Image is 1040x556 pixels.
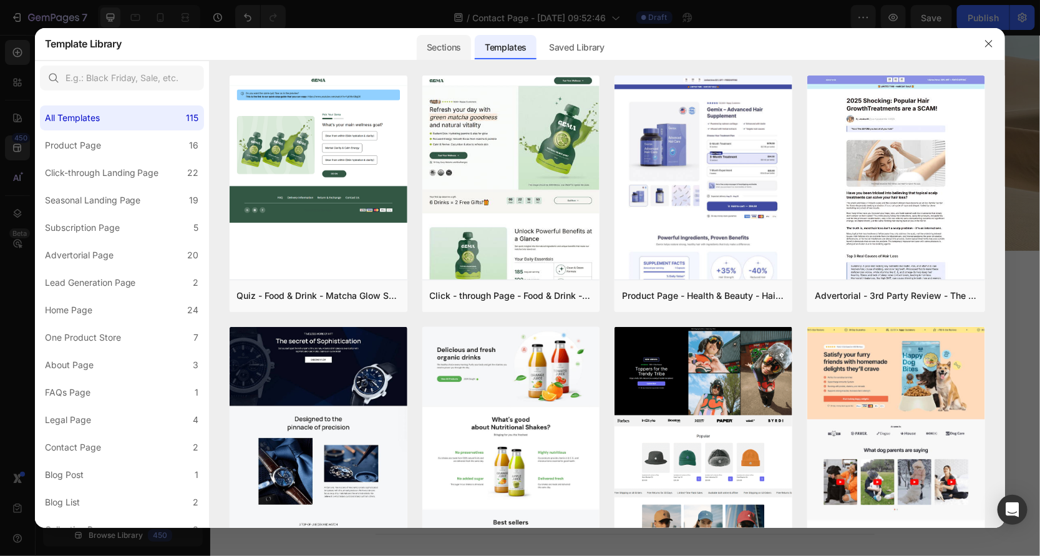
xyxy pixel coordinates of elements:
[190,138,199,153] div: 16
[45,165,159,180] div: Click-through Landing Page
[45,193,141,208] div: Seasonal Landing Page
[190,193,199,208] div: 19
[230,76,407,223] img: quiz-1.png
[193,412,199,427] div: 4
[188,248,199,263] div: 20
[187,110,199,125] div: 115
[167,384,404,396] p: NAME
[194,330,199,345] div: 7
[622,288,785,303] div: Product Page - Health & Beauty - Hair Supplement
[167,287,663,319] p: Contact Us
[194,220,199,235] div: 5
[539,35,615,60] div: Saved Library
[237,288,400,303] div: Quiz - Food & Drink - Matcha Glow Shot
[45,27,122,60] h2: Template Library
[45,248,114,263] div: Advertorial Page
[430,288,593,303] div: Click - through Page - Food & Drink - Matcha Glow Shot
[45,138,101,153] div: Product Page
[998,495,1028,525] div: Open Intercom Messenger
[45,522,109,537] div: Collection Page
[45,385,90,400] div: FAQs Page
[165,472,664,500] input: Enter your message
[45,412,91,427] div: Legal Page
[195,467,199,482] div: 1
[165,399,406,427] input: Name
[45,220,120,235] div: Subscription Page
[193,522,199,537] div: 3
[45,110,100,125] div: All Templates
[45,330,121,345] div: One Product Store
[45,440,101,455] div: Contact Page
[167,457,663,470] p: MESSAGE
[193,275,199,290] div: 2
[188,165,199,180] div: 22
[475,35,537,60] div: Templates
[815,288,978,303] div: Advertorial - 3rd Party Review - The Before Image - Hair Supplement
[193,358,199,373] div: 3
[45,495,80,510] div: Blog List
[354,57,476,97] button: Get started
[425,384,663,396] p: EMAIL
[45,358,94,373] div: About Page
[193,440,199,455] div: 2
[424,399,664,427] input: Enter your email
[195,385,199,400] div: 1
[193,495,199,510] div: 2
[188,303,199,318] div: 24
[167,327,663,351] p: We’ll create a kit that reflects your team identity
[369,65,461,89] div: Get started
[417,35,471,60] div: Sections
[45,467,84,482] div: Blog Post
[40,66,204,90] input: E.g.: Black Friday, Sale, etc.
[45,303,92,318] div: Home Page
[45,275,136,290] div: Lead Generation Page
